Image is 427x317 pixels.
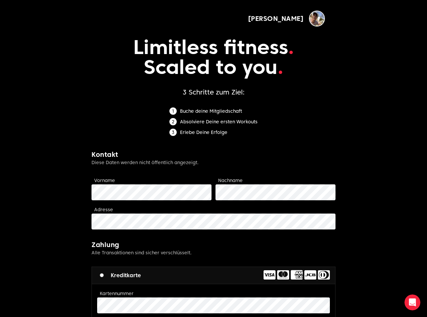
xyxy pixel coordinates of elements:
[248,14,304,23] span: [PERSON_NAME]
[91,249,335,256] p: Alle Transaktionen sind sicher verschlüsselt.
[169,129,258,136] li: Erlebe Deine Erfolge
[248,11,325,27] button: [PERSON_NAME]
[169,107,258,115] li: Buche deine Mitgliedschaft
[100,273,104,277] input: Kreditkarte
[100,291,134,296] label: Kartennummer
[169,118,258,125] li: Absolviere Deine ersten Workouts
[91,159,335,166] p: Diese Daten werden nicht öffentlich angezeigt.
[94,207,113,212] label: Adresse
[288,35,294,59] span: .
[309,11,325,27] img: Stefan
[91,240,335,249] h2: Zahlung
[218,178,243,183] label: Nachname
[91,27,335,88] p: Limitless fitness Scaled to you
[91,150,335,159] h2: Kontakt
[94,178,115,183] label: Vorname
[404,294,420,310] iframe: Intercom live chat
[277,55,283,79] span: .
[100,272,141,280] label: Kreditkarte
[91,88,335,97] h1: 3 Schritte zum Ziel:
